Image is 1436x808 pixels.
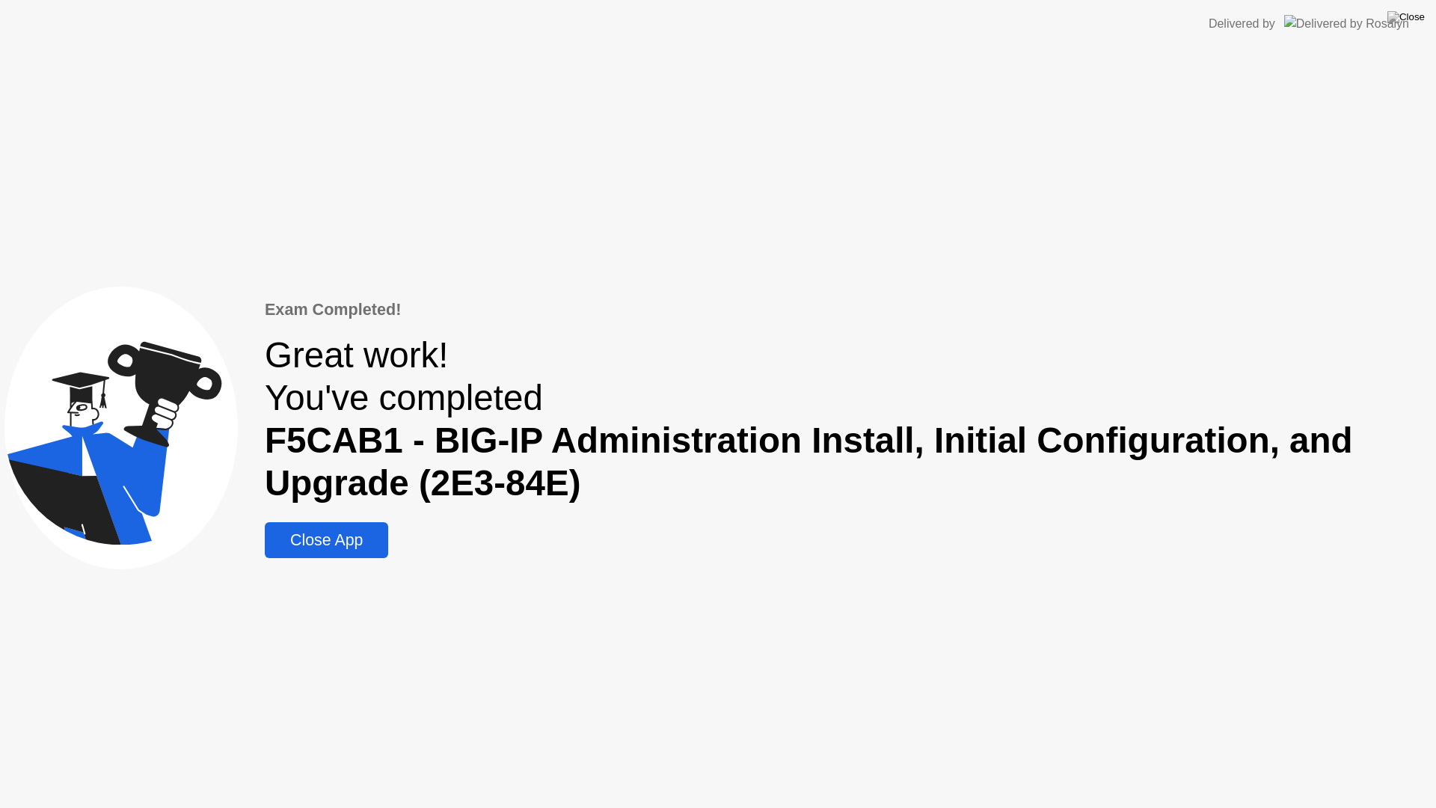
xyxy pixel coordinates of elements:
div: Exam Completed! [265,298,1432,322]
img: Close [1387,11,1425,23]
div: Delivered by [1209,15,1275,33]
img: Delivered by Rosalyn [1284,15,1409,32]
div: Close App [269,531,384,550]
button: Close App [265,522,388,558]
div: Great work! You've completed [265,334,1432,504]
b: F5CAB1 - BIG-IP Administration Install, Initial Configuration, and Upgrade (2E3-84E) [265,420,1353,503]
